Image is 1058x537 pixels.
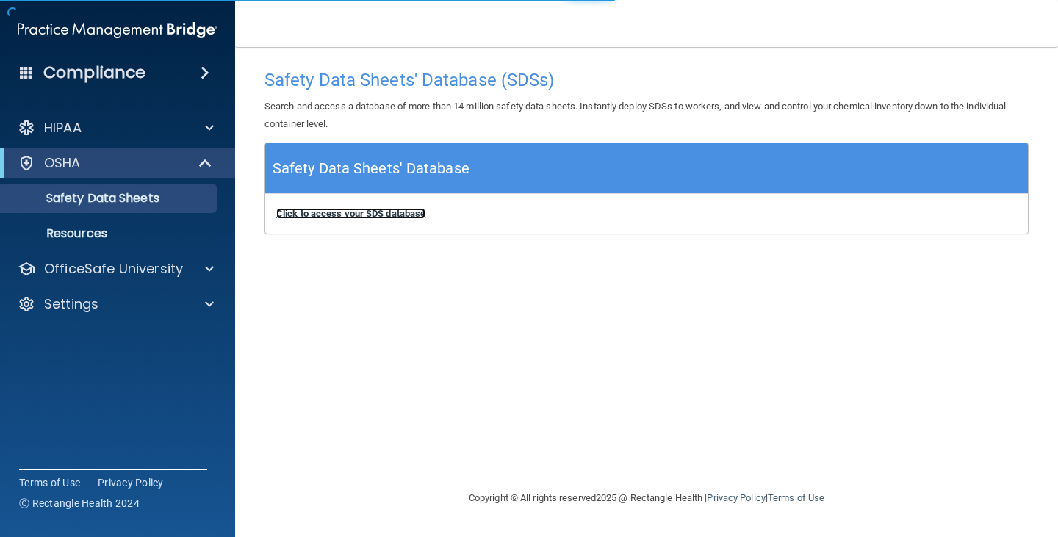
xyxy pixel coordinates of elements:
[10,226,210,241] p: Resources
[707,492,765,503] a: Privacy Policy
[44,295,98,313] p: Settings
[98,475,164,490] a: Privacy Policy
[18,260,214,278] a: OfficeSafe University
[43,62,145,83] h4: Compliance
[19,496,140,511] span: Ⓒ Rectangle Health 2024
[18,295,214,313] a: Settings
[276,208,425,219] a: Click to access your SDS database
[264,98,1029,133] p: Search and access a database of more than 14 million safety data sheets. Instantly deploy SDSs to...
[264,71,1029,90] h4: Safety Data Sheets' Database (SDSs)
[18,154,213,172] a: OSHA
[10,191,210,206] p: Safety Data Sheets
[44,154,81,172] p: OSHA
[44,119,82,137] p: HIPAA
[18,119,214,137] a: HIPAA
[273,156,469,181] h5: Safety Data Sheets' Database
[768,492,824,503] a: Terms of Use
[44,260,183,278] p: OfficeSafe University
[19,475,80,490] a: Terms of Use
[18,15,217,45] img: PMB logo
[378,475,915,522] div: Copyright © All rights reserved 2025 @ Rectangle Health | |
